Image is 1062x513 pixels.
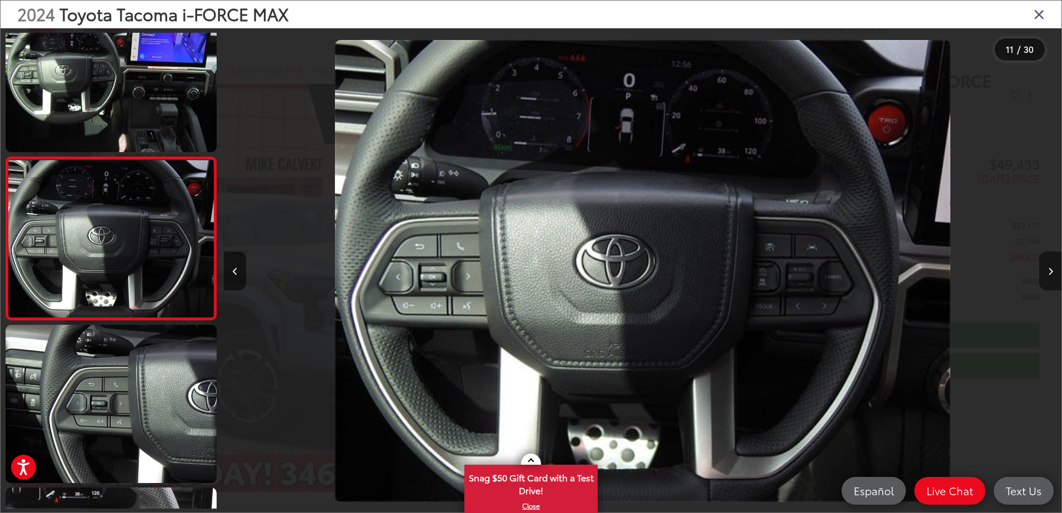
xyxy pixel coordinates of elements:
span: Toyota Tacoma i-FORCE MAX [59,2,289,26]
a: Text Us [994,477,1054,505]
span: 11 [1006,43,1014,55]
span: 2024 [17,2,55,26]
div: 2024 Toyota Tacoma i-FORCE MAX TRD Sport i-FORCE MAX 10 [224,40,1061,502]
img: 2024 Toyota Tacoma i-FORCE MAX TRD Sport i-FORCE MAX [6,160,216,317]
i: Close gallery [1034,7,1045,21]
button: Next image [1039,252,1061,290]
img: 2024 Toyota Tacoma i-FORCE MAX TRD Sport i-FORCE MAX [335,40,951,502]
span: Text Us [1000,484,1047,497]
span: Live Chat [921,484,979,497]
span: Español [848,484,899,497]
a: Live Chat [914,477,985,505]
img: 2024 Toyota Tacoma i-FORCE MAX TRD Sport i-FORCE MAX [3,323,219,485]
span: 30 [1024,43,1034,55]
span: / [1016,46,1021,53]
a: Español [841,477,906,505]
button: Previous image [224,252,246,290]
span: Snag $50 Gift Card with a Test Drive! [465,466,597,500]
